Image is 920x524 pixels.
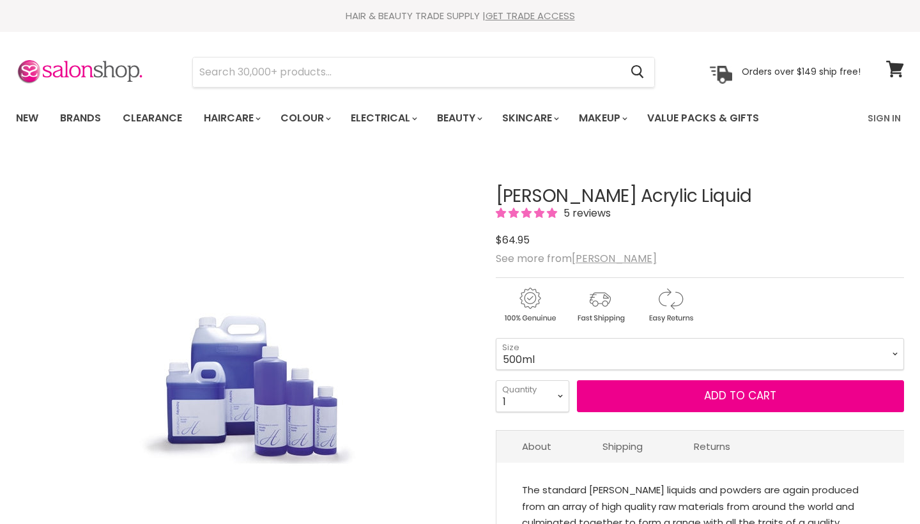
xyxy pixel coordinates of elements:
img: genuine.gif [496,286,563,325]
a: Shipping [577,431,668,462]
button: Search [620,58,654,87]
input: Search [193,58,620,87]
a: Brands [50,105,111,132]
a: Sign In [860,105,908,132]
span: $64.95 [496,233,530,247]
a: Value Packs & Gifts [638,105,769,132]
span: Add to cart [704,388,776,403]
form: Product [192,57,655,88]
span: See more from [496,251,657,266]
a: GET TRADE ACCESS [486,9,575,22]
a: About [496,431,577,462]
a: Beauty [427,105,490,132]
a: Makeup [569,105,635,132]
span: 4.80 stars [496,206,560,220]
a: Returns [668,431,756,462]
select: Quantity [496,380,569,412]
a: Haircare [194,105,268,132]
ul: Main menu [6,100,815,137]
h1: [PERSON_NAME] Acrylic Liquid [496,187,904,206]
a: Skincare [493,105,567,132]
img: returns.gif [636,286,704,325]
span: 5 reviews [560,206,611,220]
a: Clearance [113,105,192,132]
a: New [6,105,48,132]
a: [PERSON_NAME] [572,251,657,266]
img: shipping.gif [566,286,634,325]
a: Electrical [341,105,425,132]
p: Orders over $149 ship free! [742,66,861,77]
button: Add to cart [577,380,904,412]
a: Colour [271,105,339,132]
